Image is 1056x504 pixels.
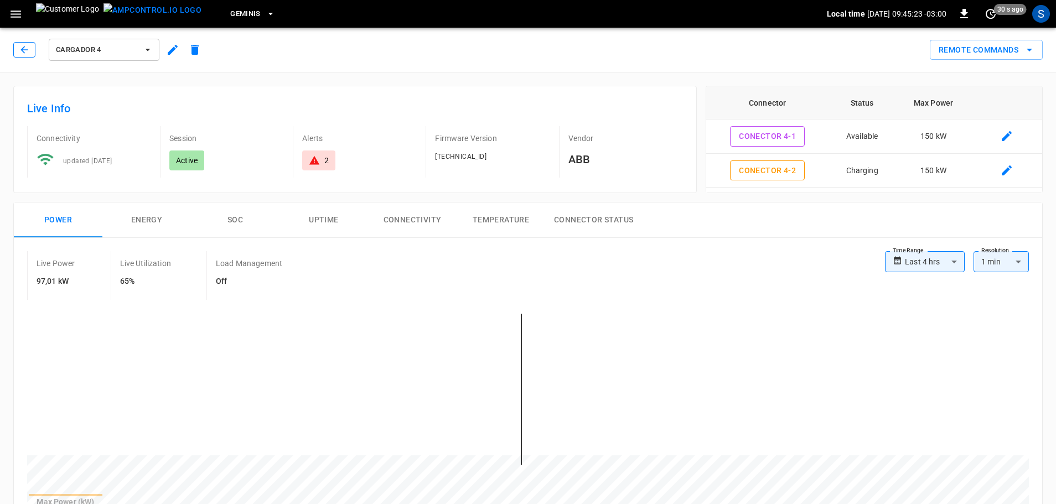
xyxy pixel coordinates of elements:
label: Time Range [893,246,924,255]
button: Connectivity [368,202,457,238]
p: Load Management [216,258,282,269]
td: Available [829,119,895,154]
td: 150 kW [895,154,972,188]
button: Cargador 4 [49,39,159,61]
p: Session [169,133,284,144]
span: 30 s ago [994,4,1027,15]
td: Available [829,188,895,222]
span: updated [DATE] [63,157,112,165]
td: 150 kW [895,119,972,154]
img: Customer Logo [36,3,99,24]
div: remote commands options [930,40,1043,60]
p: Active [176,155,198,166]
h6: Live Info [27,100,683,117]
th: Max Power [895,86,972,119]
h6: 97,01 kW [37,276,75,288]
span: Geminis [230,8,261,20]
span: [TECHNICAL_ID] [435,153,486,160]
table: connector table [706,86,1042,256]
button: SOC [191,202,279,238]
button: Energy [102,202,191,238]
img: ampcontrol.io logo [103,3,201,17]
p: Firmware Version [435,133,550,144]
h6: ABB [568,150,683,168]
button: Uptime [279,202,368,238]
span: Cargador 4 [56,44,138,56]
td: 150 kW [895,188,972,222]
button: Power [14,202,102,238]
p: Local time [827,8,865,19]
button: Remote Commands [930,40,1043,60]
label: Resolution [981,246,1009,255]
h6: Off [216,276,282,288]
p: Live Utilization [120,258,171,269]
p: Live Power [37,258,75,269]
div: Last 4 hrs [905,251,965,272]
p: [DATE] 09:45:23 -03:00 [867,8,946,19]
button: set refresh interval [982,5,1000,23]
button: Geminis [226,3,279,25]
button: Temperature [457,202,545,238]
p: Connectivity [37,133,151,144]
h6: 65% [120,276,171,288]
button: Connector Status [545,202,642,238]
button: Conector 4-2 [730,160,805,181]
p: Alerts [302,133,417,144]
div: 1 min [974,251,1029,272]
th: Status [829,86,895,119]
td: Charging [829,154,895,188]
button: Conector 4-1 [730,126,805,147]
p: Vendor [568,133,683,144]
div: profile-icon [1032,5,1050,23]
th: Connector [706,86,829,119]
div: 2 [324,155,329,166]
